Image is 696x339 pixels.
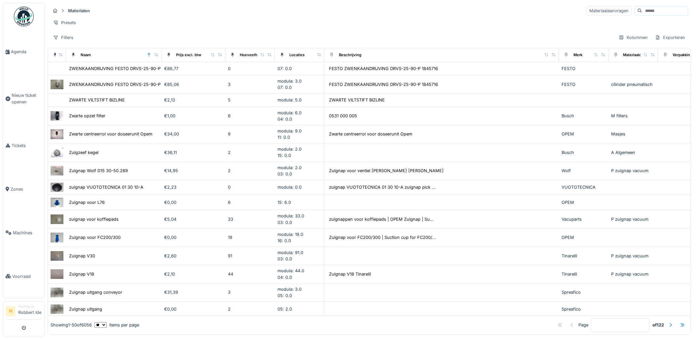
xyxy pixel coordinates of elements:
div: €14,95 [164,168,222,174]
div: Zwarte centreerrol voor doseerunit Opem [69,131,152,137]
span: modula: 6.0 [277,110,302,115]
span: 04: 0.0 [277,117,292,122]
div: 0531 000 005 [329,113,357,119]
div: Zuignap voor ventiel [PERSON_NAME] [PERSON_NAME] [329,168,444,174]
div: Wolf [562,168,606,174]
div: Kolommen [616,33,651,42]
div: Technicus [18,304,42,309]
a: Agenda [3,30,45,74]
div: M filters [611,113,655,119]
span: modula: 44.0 [277,268,304,273]
span: Zones [11,186,42,192]
span: 16: 0.0 [277,238,291,243]
div: A Algemeen [611,149,655,156]
div: €31,39 [164,289,222,295]
div: 44 [228,271,272,277]
div: 19 [228,234,272,241]
div: P zuignap vacuum [611,271,655,277]
div: Materiaalcategorie [623,52,656,58]
div: €1,00 [164,113,222,119]
div: Vacuparts [562,216,606,222]
div: Zuignap V18 Tinarelli [329,271,371,277]
div: Busch [562,113,606,119]
div: Zuignap V30 [69,253,95,259]
strong: Materialen [65,8,92,14]
div: ZWENKAANDRIJVING FESTO DRVS-25-90-P [69,65,161,72]
span: Nieuw ticket openen [12,92,42,105]
div: 2 [228,306,272,312]
div: Presets [50,18,79,27]
a: Machines [3,211,45,254]
div: 6 [228,199,272,206]
span: Tickets [12,142,42,149]
img: Zuignap V18 [51,269,63,279]
div: Busch [562,149,606,156]
div: Beschrijving [339,52,361,58]
span: 11: 0.0 [277,135,290,140]
div: Zwarte centreerrol voor doseerunit Opem [329,131,412,137]
div: Zuignap Wolf D15 30-50.289 [69,168,128,174]
span: 03: 0.0 [277,220,292,225]
span: modula: 2.0 [277,147,302,152]
img: Zuigzeef kegel [51,148,63,157]
div: Materiaalaanvragen [586,6,632,16]
span: 15: 0.0 [277,153,291,158]
div: Spreafico [562,289,606,295]
div: Hoeveelheid [240,52,263,58]
div: 3 [228,289,272,295]
div: OPEM [562,199,606,206]
div: Tinarelli [562,271,606,277]
img: zuignap voor koffiepads [51,214,63,224]
div: €85,06 [164,81,222,88]
div: €2,23 [164,184,222,190]
div: €34,00 [164,131,222,137]
a: Nieuw ticket openen [3,74,45,124]
span: Machines [13,230,42,236]
div: P zuignap vacuum [611,168,655,174]
div: €86,77 [164,65,222,72]
div: ZWENKAANDRIJVING FESTO DRVS-25-90-P [69,81,161,88]
img: zuignap VUOTOTECNICA 01 30 10-A [51,183,63,192]
div: Spreafico [562,306,606,312]
div: zuignappen voor koffiepads | OPEM Zuignap | Su... [329,216,434,222]
span: 07: 0.0 [277,66,292,71]
span: modula: 9.0 [277,129,302,133]
span: 05: 0.0 [277,293,292,298]
div: ZWARTE VILTSTIFT BIZLINE [69,97,125,103]
img: Zuignap voor L76 [51,198,63,207]
span: modula: 3.0 [277,79,302,84]
div: 33 [228,216,272,222]
div: zuignap voor koffiepads [69,216,119,222]
div: Filters [50,33,76,42]
span: 03: 0.0 [277,256,292,261]
div: FESTO ZWENKAANDRIJVING DRVS-25-90-P 1845716 [329,65,438,72]
div: €36,11 [164,149,222,156]
span: modula: 33.0 [277,213,304,218]
span: 15: 6.0 [277,200,291,205]
div: Zuignap V18 [69,271,94,277]
div: FESTO ZWENKAANDRIJVING DRVS-25-90-P 1845716 [329,81,438,88]
div: Locaties [289,52,305,58]
div: cilinder pneumatisch [611,81,655,88]
div: 2 [228,168,272,174]
span: modula: 19.0 [277,232,303,237]
span: Voorraad [12,273,42,280]
div: Page [578,322,588,328]
div: FESTO [562,65,606,72]
img: Zuignap voor FC200/300 [51,233,63,242]
span: 04: 0.0 [277,275,292,280]
div: Verpakking [673,52,692,58]
div: items per page [94,322,139,328]
div: OPEM [562,234,606,241]
span: modula: 5.0 [277,97,302,102]
li: Robbert Ide [18,304,42,318]
li: RI [6,306,16,316]
div: €2,60 [164,253,222,259]
div: Masjes [611,131,655,137]
img: Badge_color-CXgf-gQk.svg [14,7,34,26]
span: Agenda [11,49,42,55]
div: Exporteren [652,33,688,42]
div: 6 [228,113,272,119]
img: Zuignap uitgang [51,304,63,314]
div: Zuignap uitgang conveyor [69,289,122,295]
